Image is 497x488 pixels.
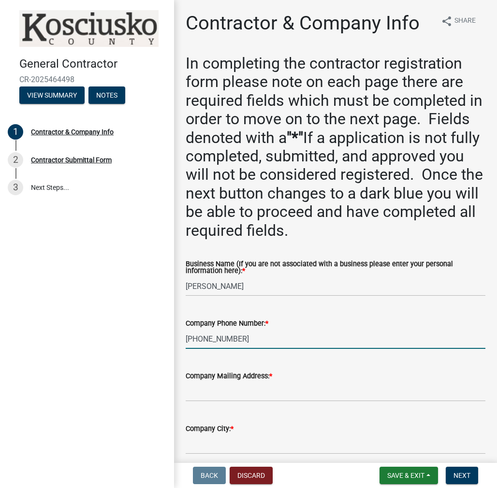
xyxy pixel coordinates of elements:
[186,54,485,240] h2: In completing the contractor registration form please note on each page there are required fields...
[380,467,438,484] button: Save & Exit
[8,152,23,168] div: 2
[441,15,453,27] i: share
[454,15,476,27] span: Share
[88,86,125,104] button: Notes
[8,180,23,195] div: 3
[193,467,226,484] button: Back
[186,12,420,35] h1: Contractor & Company Info
[31,129,114,135] div: Contractor & Company Info
[433,12,483,30] button: shareShare
[201,472,218,479] span: Back
[19,75,155,84] span: CR-2025464498
[8,124,23,140] div: 1
[387,472,424,479] span: Save & Exit
[186,261,485,275] label: Business Name (If you are not associated with a business please enter your personal information h...
[186,373,272,380] label: Company Mailing Address:
[19,57,166,71] h4: General Contractor
[19,86,85,104] button: View Summary
[446,467,478,484] button: Next
[186,320,268,327] label: Company Phone Number:
[453,472,470,479] span: Next
[19,10,159,47] img: Kosciusko County, Indiana
[31,157,112,163] div: Contractor Submittal Form
[186,426,234,432] label: Company City:
[88,92,125,100] wm-modal-confirm: Notes
[230,467,273,484] button: Discard
[19,92,85,100] wm-modal-confirm: Summary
